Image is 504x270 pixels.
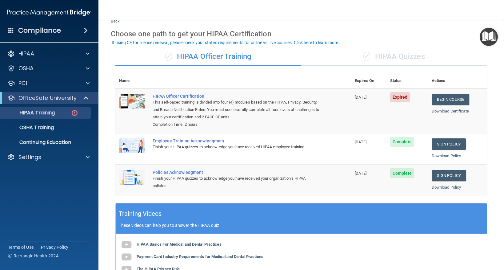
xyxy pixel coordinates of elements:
[7,94,89,102] a: OfficeSafe University
[71,109,78,117] img: danger-circle.6113f641.png
[351,73,386,88] th: Expires On
[7,65,90,72] a: OSHA
[18,50,34,57] p: HIPAA
[432,170,466,181] a: Sign Policy
[390,168,414,178] span: Complete
[119,223,484,228] p: These videos can help you to answer the HIPAA quiz
[355,95,366,100] span: [DATE]
[41,244,69,250] a: Privacy Policy
[432,153,461,158] a: Download Policy
[153,175,320,190] div: Finish your HIPAA quizzes to acknowledge you have received your organization’s HIPAA policies.
[153,143,320,151] div: Finish your HIPAA quizzes to acknowledge you have received HIPAA employee training.
[111,11,120,23] a: Back
[8,253,58,259] span: Ⓒ Rectangle Health 2024
[115,73,149,88] th: Name
[18,94,77,102] p: OfficeSafe University
[111,39,340,46] button: If using CE for license renewal, please check your state's requirements for online vs. live cours...
[120,251,133,263] img: gray_youtube_icon.38fcd6cc.png
[428,73,487,88] th: Actions
[4,125,54,131] p: OSHA Training
[153,170,320,175] div: Policies Acknowledgment
[18,26,61,35] h4: Compliance
[137,242,222,247] b: HIPAA Basics For Medical and Dental Practices
[398,226,497,251] iframe: Drift Widget Chat Controller
[111,25,492,43] div: Choose one path to get your HIPAA Certification
[115,47,301,66] div: HIPAA Officer Training
[432,138,466,150] a: Sign Policy
[355,171,366,176] span: [DATE]
[7,6,91,19] img: PMB logo
[120,239,133,251] img: gray_youtube_icon.38fcd6cc.png
[18,153,41,161] p: Settings
[432,109,469,113] a: Download Certificate
[7,50,90,57] a: HIPAA
[363,52,370,61] span: ✓
[18,80,27,87] p: PCI
[7,80,90,87] a: PCI
[153,94,320,99] a: HIPAA Officer Certification
[301,47,487,66] div: HIPAA Quizzes
[153,138,320,143] div: Employee Training Acknowledgment
[390,137,414,147] span: Complete
[153,99,320,121] div: This self-paced training is divided into four (4) modules based on the HIPAA, Privacy, Security, ...
[432,185,461,190] a: Download Policy
[355,140,366,144] span: [DATE]
[119,208,162,219] h5: Training Videos
[480,28,498,46] button: Open Resource Center
[18,65,34,72] p: OSHA
[165,52,172,61] span: ✓
[7,153,90,161] a: Settings
[390,92,410,102] span: Expired
[112,40,339,45] div: If using CE for license renewal, please check your state's requirements for online vs. live cours...
[8,244,34,250] a: Terms of Use
[386,73,428,88] th: Status
[137,254,263,259] b: Payment Card Industry Requirements for Medical and Dental Practices
[432,94,469,105] a: Begin Course
[153,121,320,128] div: Completion Time: 2 hours
[4,110,55,116] p: HIPAA Training
[4,139,88,145] p: Continuing Education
